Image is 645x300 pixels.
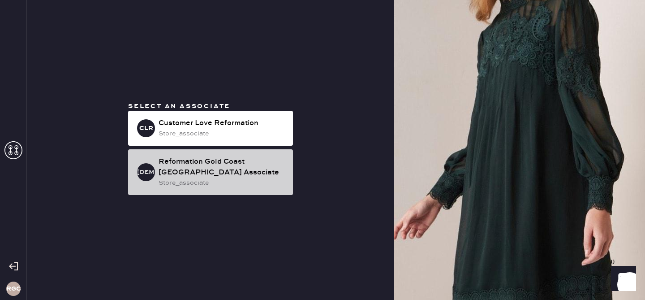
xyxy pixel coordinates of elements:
div: Reformation Gold Coast [GEOGRAPHIC_DATA] Associate [159,157,286,178]
h3: [DEMOGRAPHIC_DATA] [137,169,155,175]
div: store_associate [159,129,286,139]
h3: RGCC [6,286,21,292]
iframe: Front Chat [602,260,641,298]
div: store_associate [159,178,286,188]
span: Select an associate [128,102,230,110]
div: Customer Love Reformation [159,118,286,129]
h3: CLR [139,125,153,131]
